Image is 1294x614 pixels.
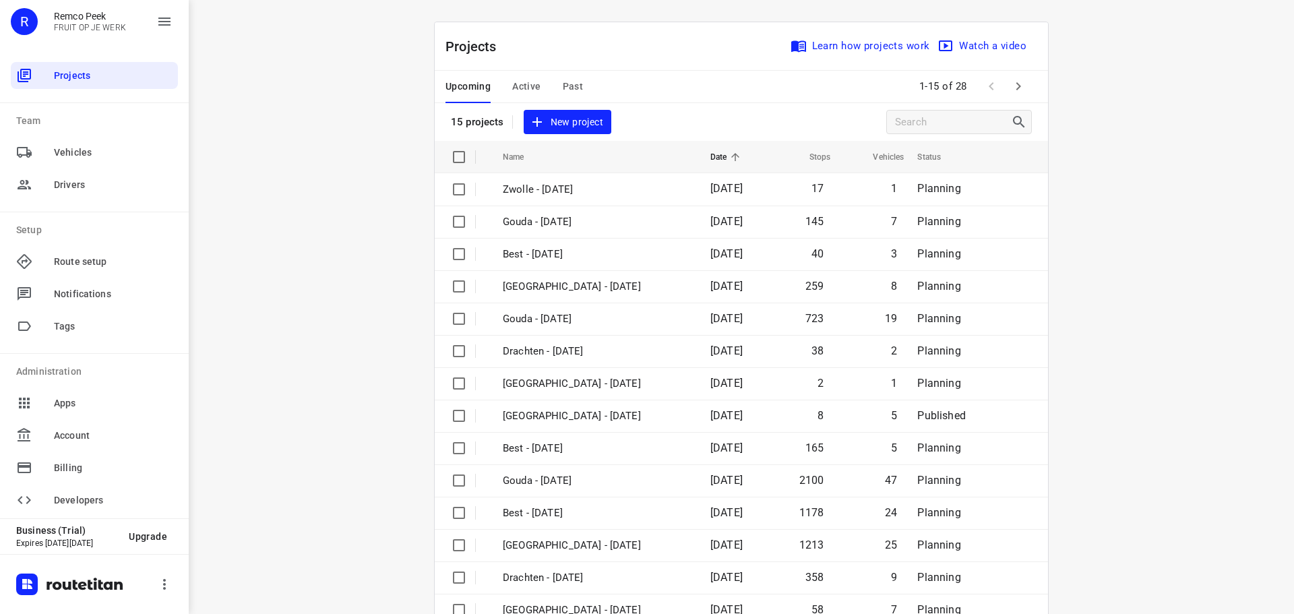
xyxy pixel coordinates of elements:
span: Vehicles [855,149,904,165]
span: Previous Page [978,73,1005,100]
span: Planning [917,506,960,519]
div: Projects [11,62,178,89]
p: Administration [16,365,178,379]
span: [DATE] [710,441,743,454]
span: 19 [885,312,897,325]
span: Account [54,429,173,443]
div: Route setup [11,248,178,275]
span: Developers [54,493,173,508]
span: [DATE] [710,409,743,422]
span: [DATE] [710,571,743,584]
span: Planning [917,474,960,487]
div: R [11,8,38,35]
span: 38 [811,344,824,357]
span: Past [563,78,584,95]
span: 2100 [799,474,824,487]
span: Billing [54,461,173,475]
p: Gouda - Thursday [503,311,690,327]
span: 25 [885,539,897,551]
p: Zwolle - Wednesday [503,538,690,553]
span: Planning [917,182,960,195]
p: 15 projects [451,116,504,128]
p: Projects [445,36,507,57]
span: Tags [54,319,173,334]
span: Projects [54,69,173,83]
span: 17 [811,182,824,195]
div: Apps [11,390,178,417]
span: 1-15 of 28 [914,72,973,101]
span: [DATE] [710,247,743,260]
p: Gemeente Rotterdam - Thursday [503,408,690,424]
span: New project [532,114,603,131]
span: Status [917,149,958,165]
input: Search projects [895,112,1011,133]
span: 5 [891,441,897,454]
span: 24 [885,506,897,519]
span: Name [503,149,542,165]
span: 2 [818,377,824,390]
p: Business (Trial) [16,525,118,536]
span: Planning [917,377,960,390]
p: Best - Friday [503,247,690,262]
div: Billing [11,454,178,481]
span: Planning [917,280,960,293]
span: Route setup [54,255,173,269]
div: Tags [11,313,178,340]
span: 165 [805,441,824,454]
div: Account [11,422,178,449]
span: 7 [891,215,897,228]
span: 1 [891,182,897,195]
span: Planning [917,312,960,325]
div: Vehicles [11,139,178,166]
span: Upcoming [445,78,491,95]
div: Developers [11,487,178,514]
button: Upgrade [118,524,178,549]
span: Notifications [54,287,173,301]
p: Drachten - Thursday [503,344,690,359]
span: 145 [805,215,824,228]
span: Planning [917,247,960,260]
span: [DATE] [710,215,743,228]
span: 8 [891,280,897,293]
span: 9 [891,571,897,584]
span: [DATE] [710,280,743,293]
p: Best - Wednesday [503,505,690,521]
p: Gouda - Wednesday [503,473,690,489]
span: 5 [891,409,897,422]
span: [DATE] [710,506,743,519]
span: [DATE] [710,312,743,325]
span: 1178 [799,506,824,519]
span: 8 [818,409,824,422]
span: [DATE] [710,377,743,390]
span: Upgrade [129,531,167,542]
span: [DATE] [710,182,743,195]
span: [DATE] [710,474,743,487]
span: 1 [891,377,897,390]
span: [DATE] [710,344,743,357]
span: Next Page [1005,73,1032,100]
p: Remco Peek [54,11,126,22]
span: Active [512,78,541,95]
span: Vehicles [54,146,173,160]
span: Published [917,409,966,422]
p: Drachten - Wednesday [503,570,690,586]
span: 358 [805,571,824,584]
span: 723 [805,312,824,325]
span: 1213 [799,539,824,551]
span: Drivers [54,178,173,192]
span: 47 [885,474,897,487]
span: Planning [917,344,960,357]
p: FRUIT OP JE WERK [54,23,126,32]
p: Setup [16,223,178,237]
span: Planning [917,571,960,584]
span: 3 [891,247,897,260]
span: 2 [891,344,897,357]
span: Planning [917,215,960,228]
p: Team [16,114,178,128]
div: Drivers [11,171,178,198]
span: Planning [917,441,960,454]
p: Best - Thursday [503,441,690,456]
span: Planning [917,539,960,551]
p: Gouda - Friday [503,214,690,230]
span: Date [710,149,745,165]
